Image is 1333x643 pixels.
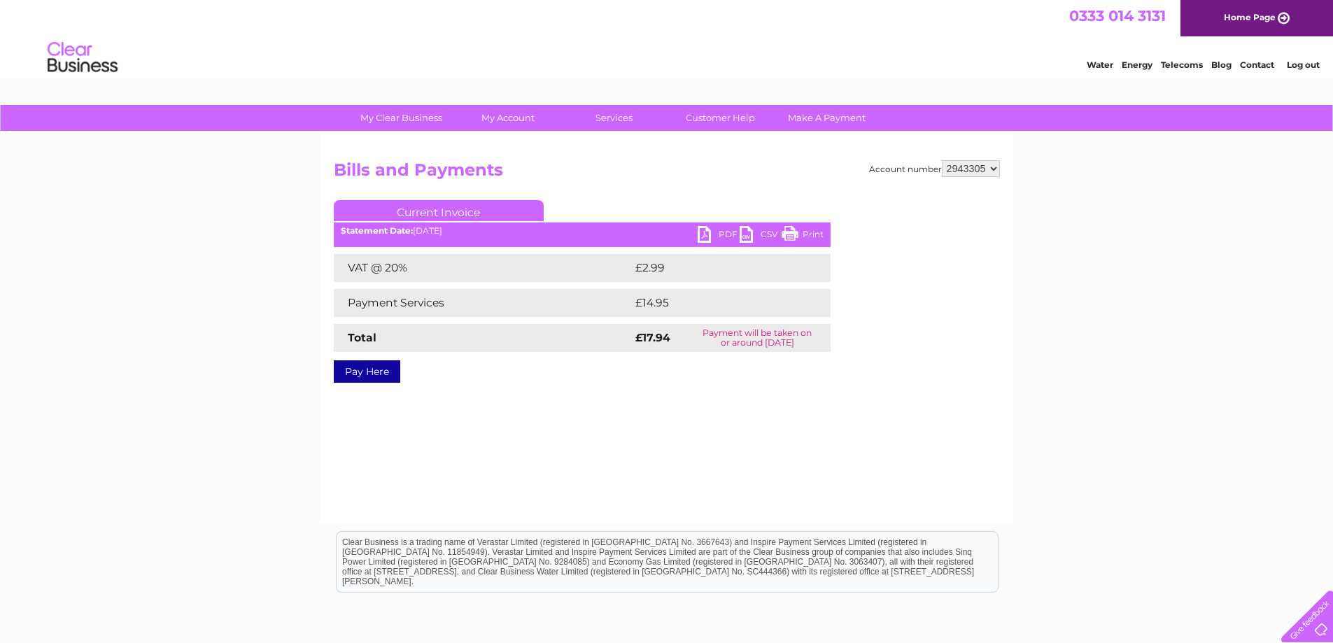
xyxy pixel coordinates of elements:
a: Energy [1122,59,1152,70]
a: My Clear Business [344,105,459,131]
a: PDF [698,226,740,246]
td: Payment Services [334,289,632,317]
a: 0333 014 3131 [1069,7,1166,24]
td: Payment will be taken on or around [DATE] [684,324,831,352]
a: Contact [1240,59,1274,70]
div: Clear Business is a trading name of Verastar Limited (registered in [GEOGRAPHIC_DATA] No. 3667643... [337,8,998,68]
a: Current Invoice [334,200,544,221]
a: Log out [1287,59,1320,70]
div: [DATE] [334,226,831,236]
strong: £17.94 [635,331,670,344]
a: Blog [1211,59,1232,70]
a: Water [1087,59,1113,70]
strong: Total [348,331,376,344]
a: Print [782,226,824,246]
b: Statement Date: [341,225,413,236]
div: Account number [869,160,1000,177]
a: Telecoms [1161,59,1203,70]
td: £14.95 [632,289,801,317]
td: VAT @ 20% [334,254,632,282]
img: logo.png [47,36,118,79]
a: Make A Payment [769,105,884,131]
a: Services [556,105,672,131]
td: £2.99 [632,254,798,282]
a: My Account [450,105,565,131]
h2: Bills and Payments [334,160,1000,187]
a: Customer Help [663,105,778,131]
a: CSV [740,226,782,246]
a: Pay Here [334,360,400,383]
